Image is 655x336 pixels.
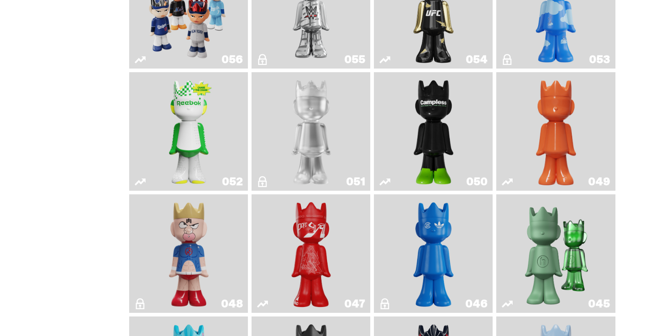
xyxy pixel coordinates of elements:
[466,54,487,65] div: 054
[165,76,213,187] img: Court Victory
[379,76,487,187] a: Campless
[589,54,610,65] div: 053
[532,76,580,187] img: Schrödinger's ghost: Orange Vibe
[588,176,610,187] div: 049
[222,54,242,65] div: 056
[287,76,335,187] img: LLLoyalty
[502,198,610,309] a: Present
[344,54,365,65] div: 055
[344,298,365,309] div: 047
[409,198,458,309] img: ComplexCon HK
[287,198,335,309] img: Skip
[465,298,487,309] div: 046
[135,76,242,187] a: Court Victory
[518,198,595,309] img: Present
[257,76,365,187] a: LLLoyalty
[466,176,487,187] div: 050
[221,298,242,309] div: 048
[257,198,365,309] a: Skip
[409,76,458,187] img: Campless
[165,198,213,309] img: Kinnikuman
[222,176,242,187] div: 052
[379,198,487,309] a: ComplexCon HK
[346,176,365,187] div: 051
[502,76,610,187] a: Schrödinger's ghost: Orange Vibe
[135,198,242,309] a: Kinnikuman
[588,298,610,309] div: 045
